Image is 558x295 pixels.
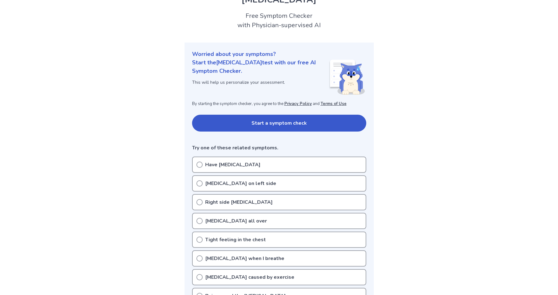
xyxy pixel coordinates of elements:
p: Right side [MEDICAL_DATA] [205,198,273,206]
img: Shiba [329,60,365,95]
p: [MEDICAL_DATA] when I breathe [205,255,284,262]
a: Terms of Use [321,101,347,107]
a: Privacy Policy [284,101,312,107]
p: [MEDICAL_DATA] caused by exercise [205,273,294,281]
p: Have [MEDICAL_DATA] [205,161,261,168]
p: This will help us personalize your assessment. [192,79,329,86]
p: [MEDICAL_DATA] on left side [205,180,276,187]
h2: Free Symptom Checker with Physician-supervised AI [185,11,374,30]
p: Start the [MEDICAL_DATA] test with our free AI Symptom Checker. [192,58,329,75]
p: Tight feeling in the chest [205,236,266,243]
p: Worried about your symptoms? [192,50,366,58]
p: [MEDICAL_DATA] all over [205,217,267,225]
p: By starting the symptom checker, you agree to the and [192,101,366,107]
button: Start a symptom check [192,115,366,132]
p: Try one of these related symptoms. [192,144,366,152]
